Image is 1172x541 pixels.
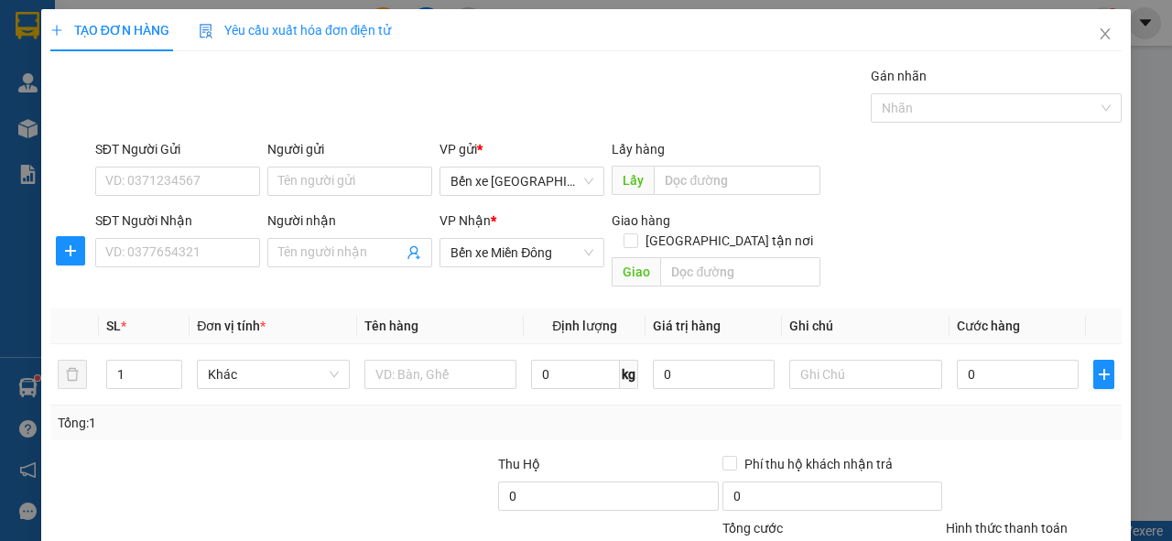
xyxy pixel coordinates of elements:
span: plus [57,243,84,258]
span: Lấy [612,166,654,195]
span: Giao [612,257,660,287]
span: plus [1094,367,1113,382]
span: SL [106,319,121,333]
span: TẠO ĐƠN HÀNG [50,23,169,38]
span: VP Nhận [439,213,491,228]
input: Dọc đường [660,257,819,287]
span: Thu Hộ [498,457,540,471]
span: Đơn vị tính [197,319,266,333]
span: Tổng cước [722,521,783,536]
div: Tổng: 1 [58,413,454,433]
th: Ghi chú [782,308,950,344]
div: Người gửi [267,139,432,159]
img: icon [199,24,213,38]
button: Close [1080,9,1131,60]
div: VP gửi [439,139,604,159]
span: Bến xe Quảng Ngãi [450,168,593,195]
button: plus [1093,360,1114,389]
label: Hình thức thanh toán [946,521,1068,536]
span: Giá trị hàng [653,319,721,333]
span: Bến xe Miền Đông [450,239,593,266]
span: Khác [208,361,339,388]
span: kg [620,360,638,389]
input: 0 [653,360,775,389]
div: Người nhận [267,211,432,231]
span: Yêu cầu xuất hóa đơn điện tử [199,23,392,38]
label: Gán nhãn [871,69,927,83]
span: user-add [407,245,421,260]
input: VD: Bàn, Ghế [364,360,517,389]
div: SĐT Người Gửi [95,139,260,159]
span: Cước hàng [957,319,1020,333]
span: Phí thu hộ khách nhận trả [737,454,900,474]
span: Lấy hàng [612,142,665,157]
div: SĐT Người Nhận [95,211,260,231]
span: [GEOGRAPHIC_DATA] tận nơi [638,231,820,251]
input: Dọc đường [654,166,819,195]
span: close [1098,27,1112,41]
span: Giao hàng [612,213,670,228]
button: delete [58,360,87,389]
span: Định lượng [552,319,617,333]
input: Ghi Chú [789,360,942,389]
span: plus [50,24,63,37]
button: plus [56,236,85,265]
span: Tên hàng [364,319,418,333]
